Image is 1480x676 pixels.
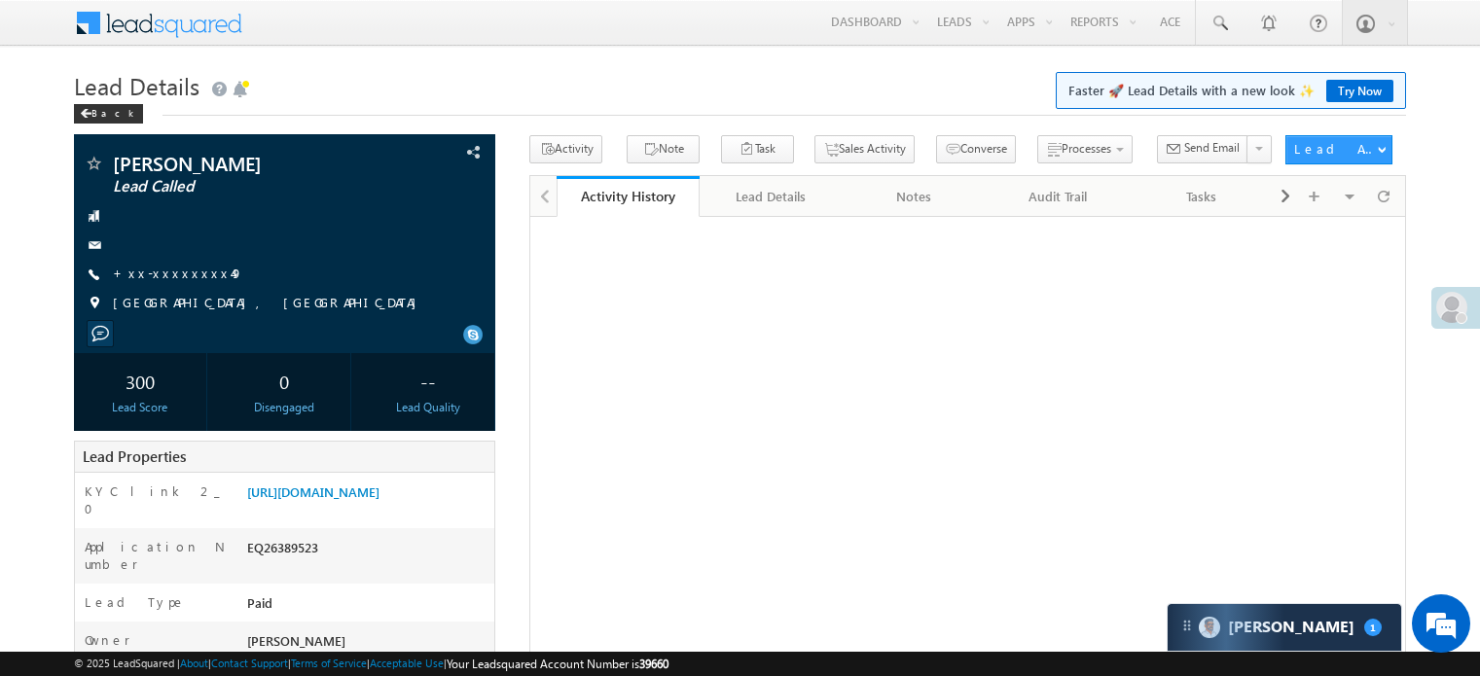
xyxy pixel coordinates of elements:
[715,185,825,208] div: Lead Details
[79,399,201,416] div: Lead Score
[242,538,494,565] div: EQ26389523
[223,399,345,416] div: Disengaged
[74,70,199,101] span: Lead Details
[113,294,426,313] span: [GEOGRAPHIC_DATA], [GEOGRAPHIC_DATA]
[113,265,243,281] a: +xx-xxxxxxxx49
[74,103,153,120] a: Back
[1364,619,1382,636] span: 1
[85,593,186,611] label: Lead Type
[74,104,143,124] div: Back
[367,363,489,399] div: --
[85,631,130,649] label: Owner
[557,176,700,217] a: Activity History
[1062,141,1111,156] span: Processes
[370,657,444,669] a: Acceptable Use
[180,657,208,669] a: About
[247,632,345,649] span: [PERSON_NAME]
[447,657,668,671] span: Your Leadsquared Account Number is
[627,135,700,163] button: Note
[1002,185,1112,208] div: Audit Trail
[211,657,288,669] a: Contact Support
[242,593,494,621] div: Paid
[700,176,843,217] a: Lead Details
[814,135,915,163] button: Sales Activity
[571,187,685,205] div: Activity History
[1179,618,1195,633] img: carter-drag
[113,154,374,173] span: [PERSON_NAME]
[113,177,374,196] span: Lead Called
[1285,135,1392,164] button: Lead Actions
[367,399,489,416] div: Lead Quality
[74,655,668,673] span: © 2025 LeadSquared | | | | |
[1146,185,1256,208] div: Tasks
[859,185,969,208] div: Notes
[1131,176,1274,217] a: Tasks
[639,657,668,671] span: 39660
[936,135,1016,163] button: Converse
[85,538,227,573] label: Application Number
[85,482,227,517] label: KYC link 2_0
[1326,80,1393,102] a: Try Now
[1068,81,1393,100] span: Faster 🚀 Lead Details with a new look ✨
[1157,135,1248,163] button: Send Email
[844,176,987,217] a: Notes
[83,446,186,466] span: Lead Properties
[291,657,367,669] a: Terms of Service
[987,176,1130,217] a: Audit Trail
[1037,135,1133,163] button: Processes
[1167,603,1402,652] div: carter-dragCarter[PERSON_NAME]1
[1184,139,1240,157] span: Send Email
[1294,140,1377,158] div: Lead Actions
[247,483,379,500] a: [URL][DOMAIN_NAME]
[721,135,794,163] button: Task
[529,135,602,163] button: Activity
[223,363,345,399] div: 0
[79,363,201,399] div: 300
